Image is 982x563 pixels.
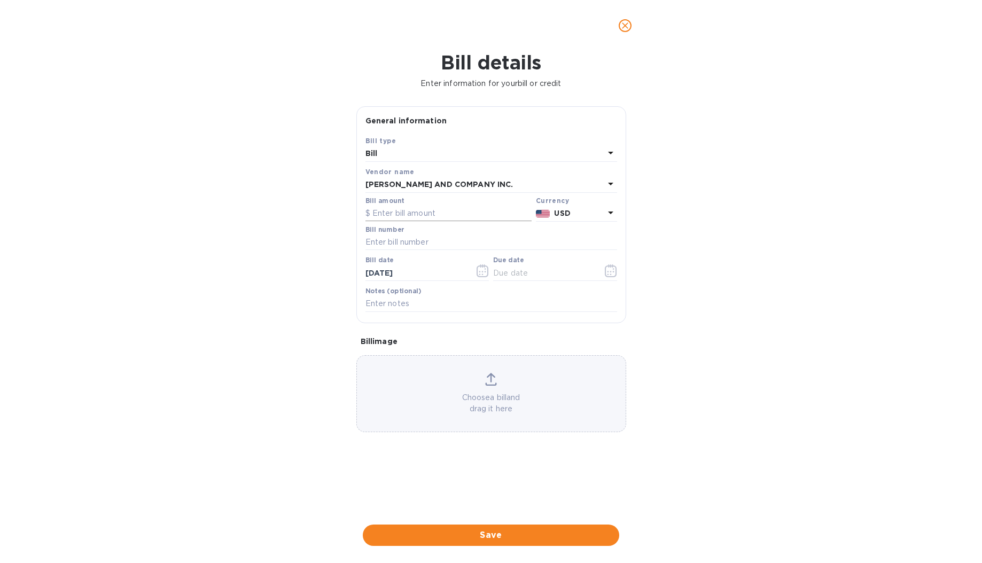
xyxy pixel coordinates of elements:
label: Due date [493,257,524,264]
b: USD [554,209,570,217]
input: Select date [365,265,466,281]
p: Choose a bill and drag it here [357,392,626,415]
input: $ Enter bill amount [365,206,532,222]
label: Notes (optional) [365,288,422,294]
b: Bill [365,149,378,158]
b: Bill type [365,137,396,145]
b: General information [365,116,447,125]
h1: Bill details [9,51,973,74]
input: Enter notes [365,296,617,312]
p: Bill image [361,336,622,347]
button: Save [363,525,619,546]
p: Enter information for your bill or credit [9,78,973,89]
input: Enter bill number [365,234,617,251]
span: Save [371,529,611,542]
input: Due date [493,265,594,281]
button: close [612,13,638,38]
label: Bill amount [365,198,404,204]
label: Bill number [365,226,404,233]
b: Vendor name [365,168,415,176]
img: USD [536,210,550,217]
b: [PERSON_NAME] AND COMPANY INC. [365,180,513,189]
b: Currency [536,197,569,205]
label: Bill date [365,257,394,264]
